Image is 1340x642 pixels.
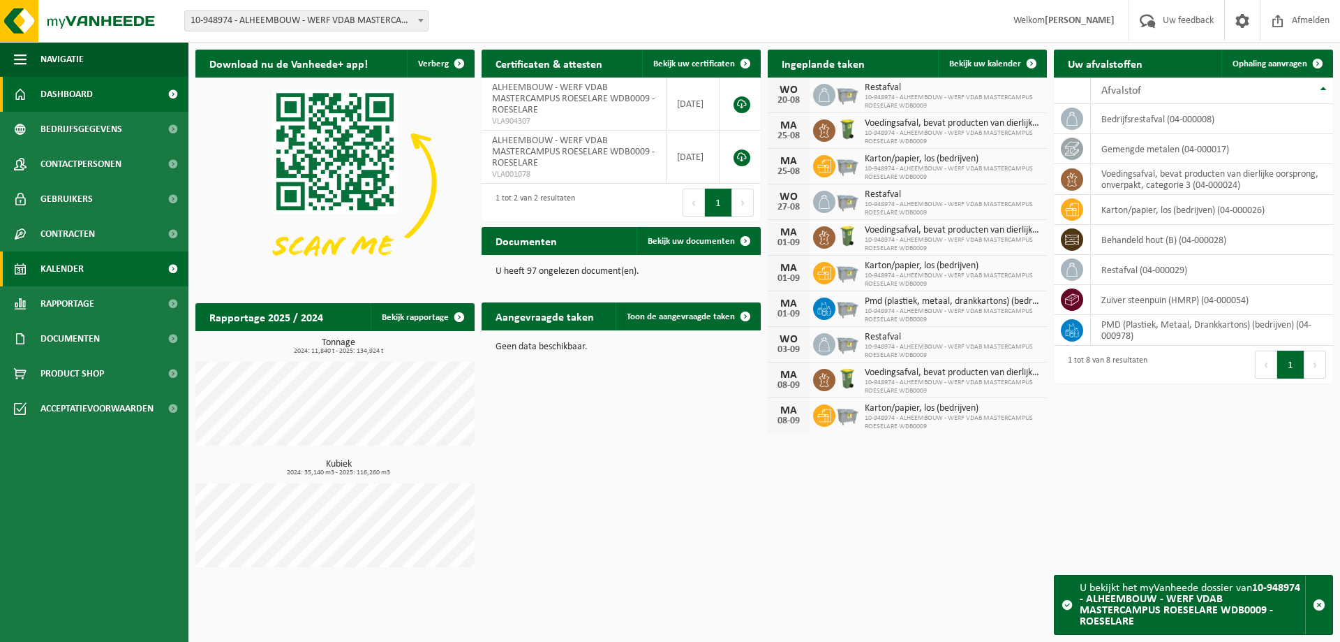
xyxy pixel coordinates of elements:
span: 10-948974 - ALHEEMBOUW - WERF VDAB MASTERCAMPUS ROESELARE WDB0009 - ROESELARE [185,11,428,31]
span: 10-948974 - ALHEEMBOUW - WERF VDAB MASTERCAMPUS ROESELARE WDB0009 [865,200,1040,217]
span: Contactpersonen [40,147,121,182]
span: 10-948974 - ALHEEMBOUW - WERF VDAB MASTERCAMPUS ROESELARE WDB0009 [865,272,1040,289]
button: Previous [683,189,705,217]
span: Toon de aangevraagde taken [627,312,735,321]
button: Next [1304,351,1326,379]
strong: 10-948974 - ALHEEMBOUW - WERF VDAB MASTERCAMPUS ROESELARE WDB0009 - ROESELARE [1080,583,1300,627]
span: Documenten [40,321,100,356]
div: 25-08 [775,167,803,177]
p: Geen data beschikbaar. [496,342,747,352]
span: Rapportage [40,286,94,321]
td: [DATE] [667,131,720,184]
div: 08-09 [775,416,803,426]
img: WB-2500-GAL-GY-01 [835,153,859,177]
div: MA [775,227,803,238]
span: VLA904307 [492,116,655,127]
h2: Download nu de Vanheede+ app! [195,50,382,77]
span: 10-948974 - ALHEEMBOUW - WERF VDAB MASTERCAMPUS ROESELARE WDB0009 [865,343,1040,360]
span: Restafval [865,332,1040,343]
img: WB-2500-GAL-GY-01 [835,260,859,284]
td: zuiver steenpuin (HMRP) (04-000054) [1091,285,1333,315]
div: 01-09 [775,274,803,284]
span: 10-948974 - ALHEEMBOUW - WERF VDAB MASTERCAMPUS ROESELARE WDB0009 [865,414,1040,431]
h2: Ingeplande taken [768,50,879,77]
span: Voedingsafval, bevat producten van dierlijke oorsprong, onverpakt, categorie 3 [865,367,1040,379]
div: MA [775,156,803,167]
div: 20-08 [775,96,803,105]
span: Karton/papier, los (bedrijven) [865,261,1040,272]
span: Karton/papier, los (bedrijven) [865,403,1040,414]
span: 2024: 11,840 t - 2025: 134,924 t [202,348,475,355]
span: Gebruikers [40,182,93,217]
a: Toon de aangevraagde taken [616,302,759,330]
div: 01-09 [775,309,803,319]
img: WB-2500-GAL-GY-01 [835,189,859,212]
button: 1 [705,189,732,217]
button: Verberg [407,50,473,78]
span: VLA001078 [492,169,655,180]
div: WO [775,191,803,203]
div: 27-08 [775,203,803,212]
div: 25-08 [775,131,803,141]
td: gemengde metalen (04-000017) [1091,134,1333,164]
td: [DATE] [667,78,720,131]
span: Restafval [865,82,1040,94]
span: Karton/papier, los (bedrijven) [865,154,1040,165]
img: WB-2500-GAL-GY-01 [835,296,859,319]
div: 1 tot 8 van 8 resultaten [1061,349,1147,380]
h3: Tonnage [202,338,475,355]
span: Navigatie [40,42,84,77]
div: U bekijkt het myVanheede dossier van [1080,576,1305,634]
div: MA [775,405,803,416]
a: Bekijk uw documenten [636,227,759,255]
div: 1 tot 2 van 2 resultaten [489,187,575,218]
td: karton/papier, los (bedrijven) (04-000026) [1091,195,1333,225]
span: ALHEEMBOUW - WERF VDAB MASTERCAMPUS ROESELARE WDB0009 - ROESELARE [492,82,655,115]
span: Bekijk uw kalender [949,59,1021,68]
button: Next [732,189,754,217]
div: 08-09 [775,381,803,391]
span: 10-948974 - ALHEEMBOUW - WERF VDAB MASTERCAMPUS ROESELARE WDB0009 - ROESELARE [184,10,429,31]
a: Bekijk uw certificaten [642,50,759,78]
span: Pmd (plastiek, metaal, drankkartons) (bedrijven) [865,296,1040,307]
h2: Rapportage 2025 / 2024 [195,303,337,330]
span: 10-948974 - ALHEEMBOUW - WERF VDAB MASTERCAMPUS ROESELARE WDB0009 [865,236,1040,253]
span: Dashboard [40,77,93,112]
span: Bedrijfsgegevens [40,112,122,147]
span: Afvalstof [1101,85,1141,96]
div: 03-09 [775,345,803,355]
strong: [PERSON_NAME] [1045,15,1115,26]
h2: Uw afvalstoffen [1054,50,1156,77]
span: Verberg [418,59,449,68]
span: 10-948974 - ALHEEMBOUW - WERF VDAB MASTERCAMPUS ROESELARE WDB0009 [865,94,1040,110]
div: MA [775,263,803,274]
button: 1 [1277,351,1304,379]
span: Ophaling aanvragen [1233,59,1307,68]
p: U heeft 97 ongelezen document(en). [496,267,747,277]
span: Acceptatievoorwaarden [40,391,154,426]
td: behandeld hout (B) (04-000028) [1091,225,1333,255]
img: WB-2500-GAL-GY-01 [835,402,859,426]
span: 10-948974 - ALHEEMBOUW - WERF VDAB MASTERCAMPUS ROESELARE WDB0009 [865,129,1040,146]
img: WB-0140-HPE-GN-50 [835,117,859,141]
span: Voedingsafval, bevat producten van dierlijke oorsprong, onverpakt, categorie 3 [865,118,1040,129]
h2: Documenten [482,227,571,254]
img: Download de VHEPlus App [195,78,475,287]
a: Ophaling aanvragen [1221,50,1332,78]
span: Voedingsafval, bevat producten van dierlijke oorsprong, onverpakt, categorie 3 [865,225,1040,236]
img: WB-2500-GAL-GY-01 [835,82,859,105]
div: MA [775,298,803,309]
div: WO [775,334,803,345]
span: 10-948974 - ALHEEMBOUW - WERF VDAB MASTERCAMPUS ROESELARE WDB0009 [865,307,1040,324]
td: restafval (04-000029) [1091,255,1333,285]
span: Kalender [40,251,84,286]
span: 10-948974 - ALHEEMBOUW - WERF VDAB MASTERCAMPUS ROESELARE WDB0009 [865,379,1040,395]
span: Bekijk uw documenten [648,237,735,246]
h3: Kubiek [202,460,475,476]
img: WB-2500-GAL-GY-01 [835,331,859,355]
span: ALHEEMBOUW - WERF VDAB MASTERCAMPUS ROESELARE WDB0009 - ROESELARE [492,136,655,168]
span: Bekijk uw certificaten [653,59,735,68]
span: Restafval [865,189,1040,200]
div: MA [775,370,803,381]
img: WB-0140-HPE-GN-50 [835,367,859,391]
